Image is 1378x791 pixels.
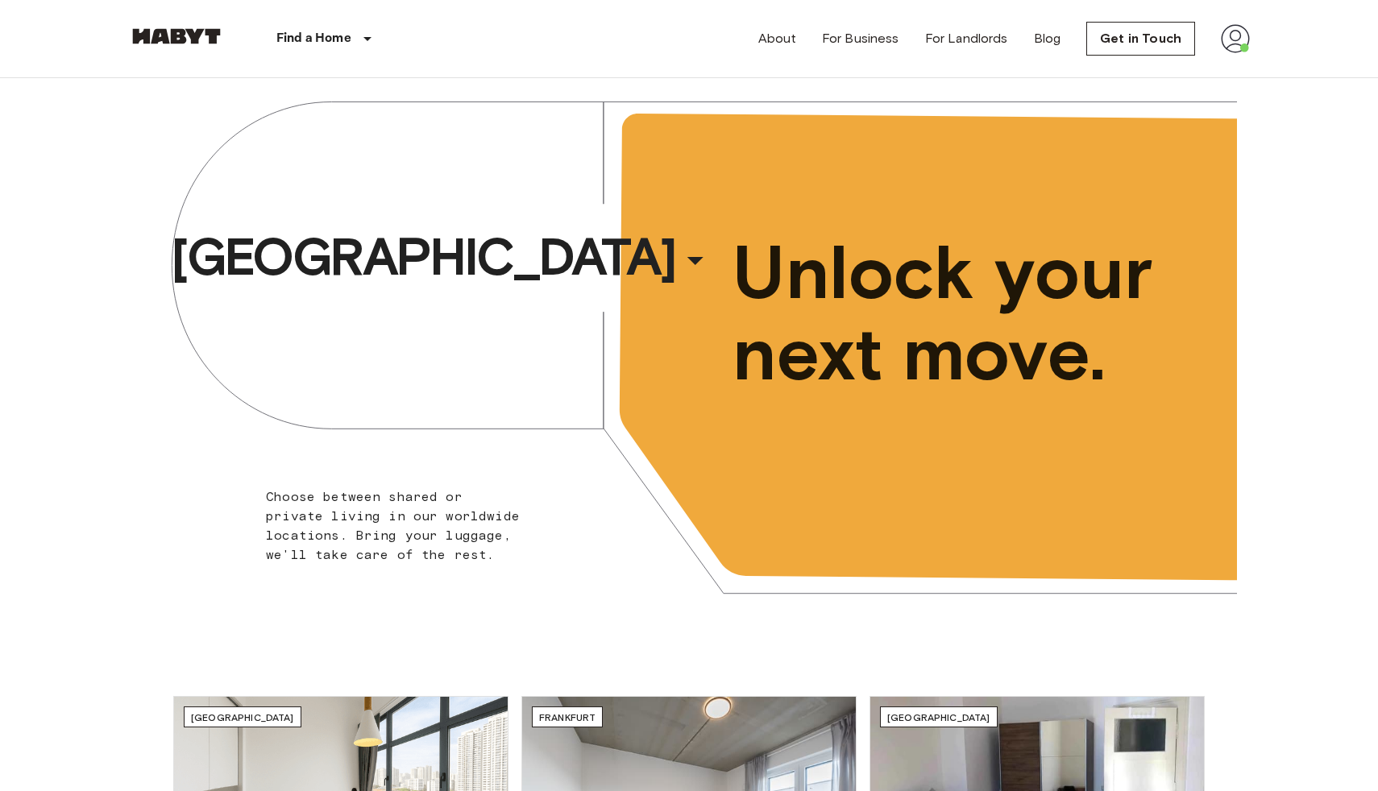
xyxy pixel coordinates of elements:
[1221,24,1250,53] img: avatar
[1034,29,1061,48] a: Blog
[822,29,899,48] a: For Business
[276,29,351,48] p: Find a Home
[887,711,990,723] span: [GEOGRAPHIC_DATA]
[164,220,720,294] button: [GEOGRAPHIC_DATA]
[266,489,520,562] span: Choose between shared or private living in our worldwide locations. Bring your luggage, we'll tak...
[171,225,675,289] span: [GEOGRAPHIC_DATA]
[733,232,1171,395] span: Unlock your next move.
[128,28,225,44] img: Habyt
[758,29,796,48] a: About
[1086,22,1195,56] a: Get in Touch
[539,711,596,723] span: Frankfurt
[191,711,294,723] span: [GEOGRAPHIC_DATA]
[925,29,1008,48] a: For Landlords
